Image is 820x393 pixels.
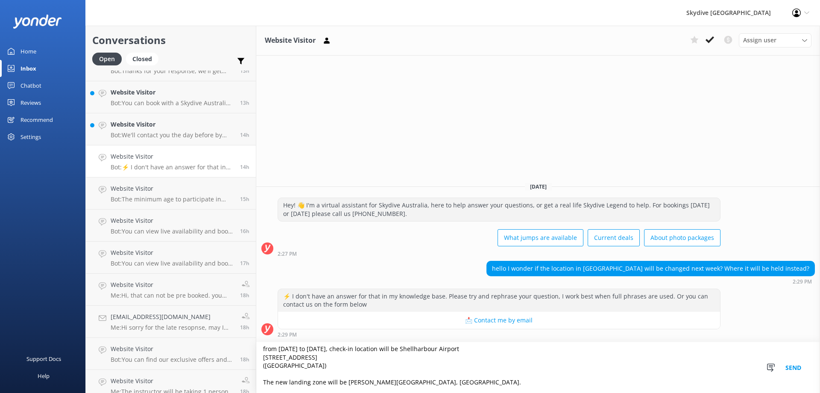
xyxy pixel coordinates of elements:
p: Bot: You can view live availability and book your [GEOGRAPHIC_DATA] Tandem Skydive online at [URL... [111,260,234,267]
span: [DATE] [525,183,552,190]
div: ⚡ I don't have an answer for that in my knowledge base. Please try and rephrase your question, I ... [278,289,720,312]
div: Chatbot [20,77,41,94]
div: Reviews [20,94,41,111]
div: Oct 10 2025 02:29pm (UTC +10:00) Australia/Brisbane [486,278,815,284]
h4: Website Visitor [111,280,234,290]
a: Website VisitorBot:The minimum age to participate in skydiving is [DEMOGRAPHIC_DATA]. Anyone unde... [86,177,256,210]
strong: 2:27 PM [278,251,297,257]
h4: Website Visitor [111,120,234,129]
h4: Website Visitor [111,344,234,354]
h4: Website Visitor [111,216,234,225]
span: Oct 10 2025 10:49am (UTC +10:00) Australia/Brisbane [240,324,249,331]
button: What jumps are available [498,229,583,246]
button: About photo packages [644,229,720,246]
a: Website VisitorBot:You can view live availability and book your [GEOGRAPHIC_DATA] Tandem Skydive ... [86,242,256,274]
button: 📩 Contact me by email [278,312,720,329]
p: Bot: You can book with a Skydive Australia voucher by calling us at [PHONE_NUMBER], and our frien... [111,99,234,107]
span: Oct 10 2025 01:48pm (UTC +10:00) Australia/Brisbane [240,195,249,203]
p: Bot: We'll contact you the day before by text message to confirm your jump. It's best to wait for... [111,131,234,139]
h4: Website Visitor [111,152,234,161]
img: yonder-white-logo.png [13,15,62,29]
h2: Conversations [92,32,249,48]
span: Oct 10 2025 10:45am (UTC +10:00) Australia/Brisbane [240,356,249,363]
h4: [EMAIL_ADDRESS][DOMAIN_NAME] [111,312,234,322]
span: Oct 10 2025 10:50am (UTC +10:00) Australia/Brisbane [240,292,249,299]
h3: Website Visitor [265,35,316,46]
textarea: from [DATE] to [DATE], check-in location will be Shellharbour Airport [STREET_ADDRESS] ([GEOGRAPH... [256,342,820,393]
p: Me: Hi, that can not be pre booked. you can check availability on the day with our team [111,292,234,299]
span: Oct 10 2025 12:20pm (UTC +10:00) Australia/Brisbane [240,260,249,267]
span: Oct 10 2025 03:42pm (UTC +10:00) Australia/Brisbane [240,99,249,106]
button: Current deals [588,229,640,246]
div: Hey! 👋 I'm a virtual assistant for Skydive Australia, here to help answer your questions, or get ... [278,198,720,221]
div: Help [38,367,50,384]
p: Bot: ⚡ I don't have an answer for that in my knowledge base. Please try and rephrase your questio... [111,163,234,171]
h4: Website Visitor [111,184,234,193]
div: Home [20,43,36,60]
a: Open [92,54,126,63]
a: Website VisitorBot:You can book with a Skydive Australia voucher by calling us at [PHONE_NUMBER],... [86,81,256,113]
a: Website VisitorBot:We'll contact you the day before by text message to confirm your jump. It's be... [86,113,256,145]
a: Website VisitorMe:Hi, that can not be pre booked. you can check availability on the day with our ... [86,274,256,306]
div: Assign User [739,33,811,47]
p: Bot: The minimum age to participate in skydiving is [DEMOGRAPHIC_DATA]. Anyone under the age of [... [111,195,234,203]
span: Assign user [743,35,776,45]
div: Open [92,53,122,65]
h4: Website Visitor [111,376,228,386]
strong: 2:29 PM [278,332,297,337]
span: Oct 10 2025 12:54pm (UTC +10:00) Australia/Brisbane [240,228,249,235]
a: [EMAIL_ADDRESS][DOMAIN_NAME]Me:Hi sorry for the late resopnse, may I know which location you're l... [86,306,256,338]
span: Oct 10 2025 02:29pm (UTC +10:00) Australia/Brisbane [240,163,249,171]
p: Bot: You can view live availability and book your [GEOGRAPHIC_DATA] Tandem Skydive online at [URL... [111,228,234,235]
span: Oct 10 2025 02:54pm (UTC +10:00) Australia/Brisbane [240,131,249,139]
div: Settings [20,128,41,145]
div: Oct 10 2025 02:27pm (UTC +10:00) Australia/Brisbane [278,251,720,257]
div: Support Docs [26,350,61,367]
a: Closed [126,54,163,63]
button: Send [777,342,809,393]
span: Oct 10 2025 04:02pm (UTC +10:00) Australia/Brisbane [240,67,249,74]
a: Website VisitorBot:You can find our exclusive offers and current deals by visiting our specials p... [86,338,256,370]
strong: 2:29 PM [793,279,812,284]
a: Website VisitorBot:⚡ I don't have an answer for that in my knowledge base. Please try and rephras... [86,145,256,177]
div: Inbox [20,60,36,77]
div: Closed [126,53,158,65]
div: Recommend [20,111,53,128]
p: Bot: You can find our exclusive offers and current deals by visiting our specials page at [URL][D... [111,356,234,363]
div: hello I wonder if the location in [GEOGRAPHIC_DATA] will be changed next week? Where it will be h... [487,261,814,276]
div: Oct 10 2025 02:29pm (UTC +10:00) Australia/Brisbane [278,331,720,337]
p: Me: Hi sorry for the late resopnse, may I know which location you're looking for? I'm not able to... [111,324,234,331]
h4: Website Visitor [111,248,234,257]
p: Bot: Thanks for your response, we'll get back to you as soon as we can during opening hours. [111,67,234,75]
h4: Website Visitor [111,88,234,97]
a: Website VisitorBot:You can view live availability and book your [GEOGRAPHIC_DATA] Tandem Skydive ... [86,210,256,242]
